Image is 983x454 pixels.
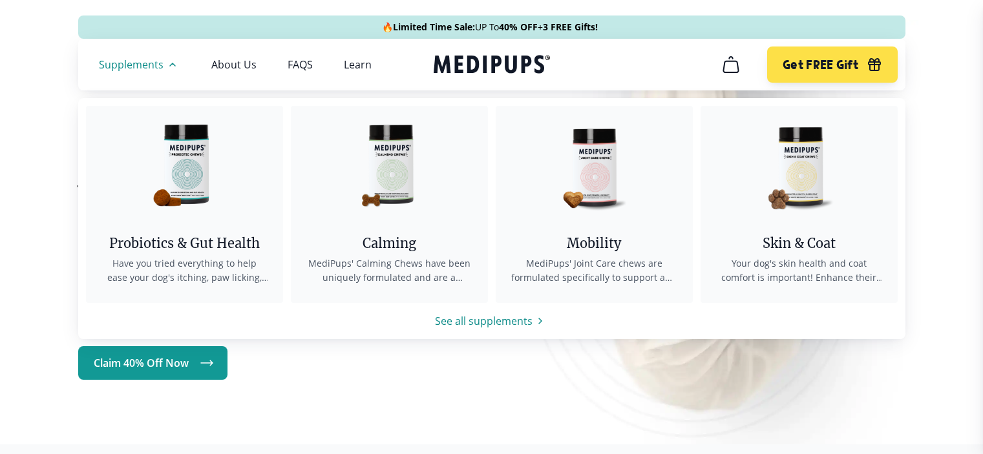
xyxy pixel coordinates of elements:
img: Joint Care Chews - Medipups [536,106,652,222]
span: MediPups' Calming Chews have been uniquely formulated and are a bespoke formula for your dogs, on... [306,256,472,285]
img: Calming Chews - Medipups [331,106,447,222]
a: Learn [344,58,372,71]
div: Probiotics & Gut Health [101,235,268,251]
button: cart [715,49,746,80]
button: Supplements [99,57,180,72]
a: Probiotic Dog Chews - MedipupsProbiotics & Gut HealthHave you tried everything to help ease your ... [86,106,283,303]
a: Joint Care Chews - MedipupsMobilityMediPups' Joint Care chews are formulated specifically to supp... [496,106,693,303]
span: 🔥 UP To + [382,21,598,34]
img: Probiotic Dog Chews - Medipups [126,106,242,222]
span: Supplements [99,58,164,71]
span: Have you tried everything to help ease your dog's itching, paw licking, and head shaking? Chances... [101,256,268,285]
div: Calming [306,235,472,251]
a: Skin & Coat Chews - MedipupsSkin & CoatYour dog's skin health and coat comfort is important! Enha... [701,106,898,303]
a: Calming Chews - MedipupsCalmingMediPups' Calming Chews have been uniquely formulated and are a be... [291,106,488,303]
span: MediPups' Joint Care chews are formulated specifically to support and assist your dog’s joints so... [511,256,677,285]
button: Get FREE Gift [767,46,897,83]
img: Skin & Coat Chews - Medipups [741,106,857,222]
div: Skin & Coat [716,235,882,251]
a: About Us [211,58,257,71]
a: Claim 40% Off Now [78,346,227,380]
a: See all supplements [78,313,905,329]
a: FAQS [288,58,313,71]
a: Medipups [434,52,550,79]
div: Mobility [511,235,677,251]
span: Your dog's skin health and coat comfort is important! Enhance their skin and coat with our tasty ... [716,256,882,285]
span: Get FREE Gift [783,57,858,72]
